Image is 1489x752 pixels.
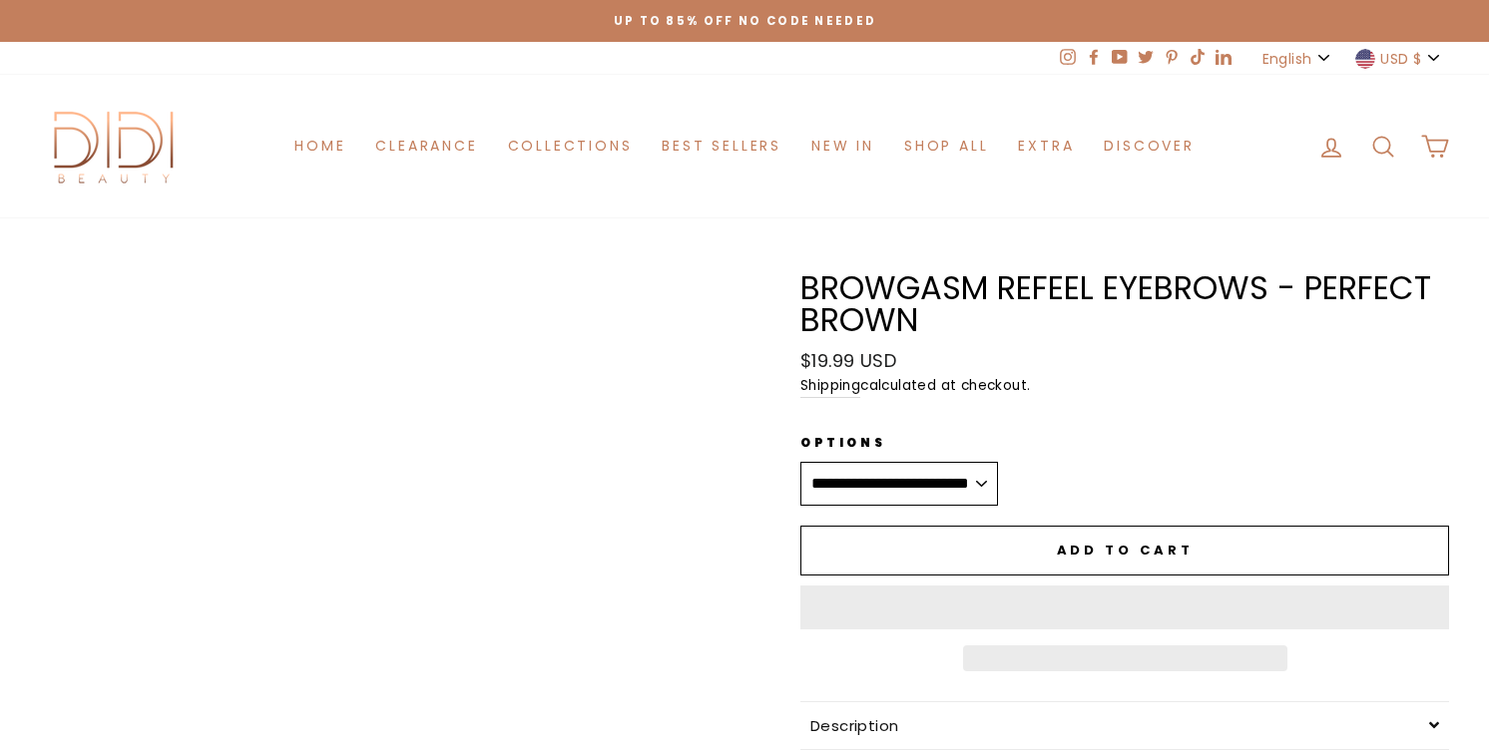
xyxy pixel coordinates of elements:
[1262,48,1311,70] span: English
[800,433,998,452] label: Options
[614,13,877,29] span: Up to 85% off NO CODE NEEDED
[40,105,190,188] img: Didi Beauty Co.
[279,128,360,165] a: Home
[800,375,860,398] a: Shipping
[279,128,1209,165] ul: Primary
[493,128,648,165] a: Collections
[1057,541,1194,560] span: Add to cart
[800,272,1449,337] h1: Browgasm Refeel Eyebrows - Perfect Brown
[1089,128,1209,165] a: Discover
[800,375,1449,398] small: calculated at checkout.
[647,128,796,165] a: Best Sellers
[1349,42,1449,75] button: USD $
[800,526,1449,575] button: Add to cart
[889,128,1003,165] a: Shop All
[810,715,898,736] span: Description
[1256,42,1339,75] button: English
[1380,48,1421,70] span: USD $
[800,348,896,373] span: $19.99 USD
[796,128,889,165] a: New in
[1003,128,1089,165] a: Extra
[360,128,492,165] a: Clearance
